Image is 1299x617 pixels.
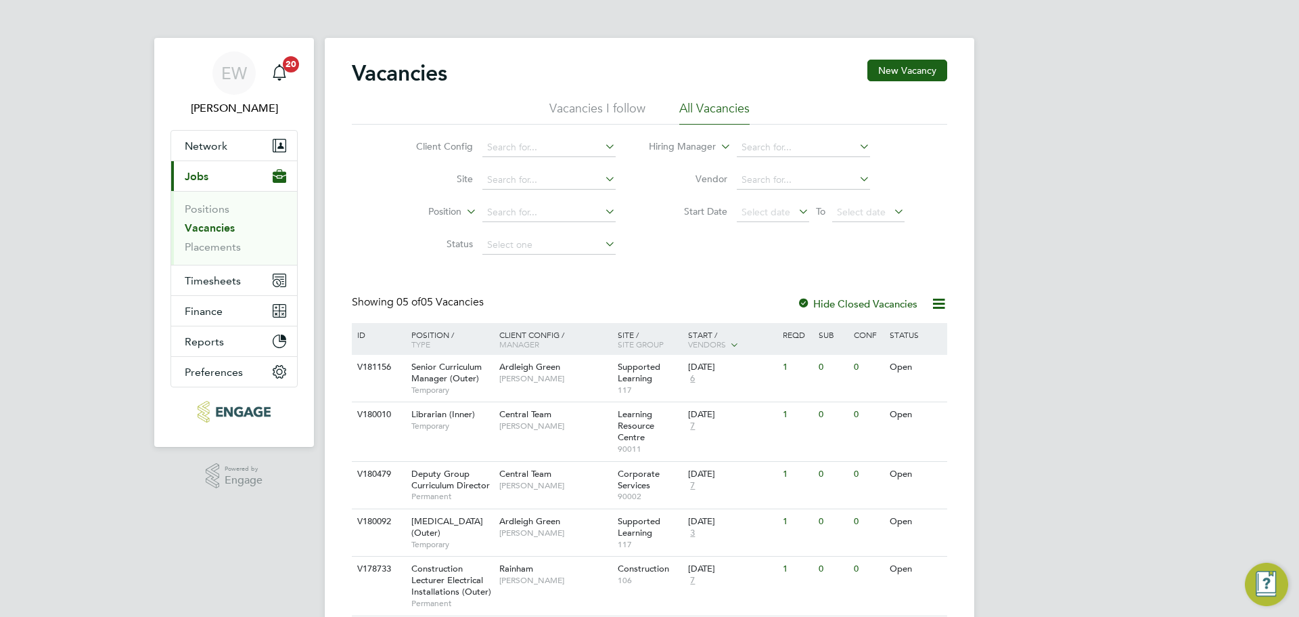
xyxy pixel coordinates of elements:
[688,339,726,349] span: Vendors
[779,509,815,534] div: 1
[815,462,850,487] div: 0
[499,361,560,373] span: Ardleigh Green
[384,205,461,219] label: Position
[171,326,297,356] button: Reports
[618,539,682,550] span: 117
[618,515,660,538] span: Supported Learning
[886,323,945,346] div: Status
[354,509,401,534] div: V180092
[688,362,776,373] div: [DATE]
[496,323,614,356] div: Client Config /
[283,56,299,72] span: 20
[1245,563,1288,606] button: Engage Resource Center
[649,205,727,217] label: Start Date
[411,361,482,384] span: Senior Curriculum Manager (Outer)
[411,539,493,550] span: Temporary
[221,64,247,82] span: EW
[649,173,727,185] label: Vendor
[685,323,779,357] div: Start /
[154,38,314,447] nav: Main navigation
[867,60,947,81] button: New Vacancy
[688,373,697,385] span: 6
[354,355,401,380] div: V181156
[815,509,850,534] div: 0
[395,173,473,185] label: Site
[618,339,664,349] span: Site Group
[396,295,484,309] span: 05 Vacancies
[779,355,815,380] div: 1
[618,563,669,574] span: Construction
[411,421,493,431] span: Temporary
[198,401,270,423] img: blackstonerecruitment-logo-retina.png
[850,462,886,487] div: 0
[206,463,263,489] a: Powered byEngage
[886,509,945,534] div: Open
[225,475,263,486] span: Engage
[815,402,850,427] div: 0
[886,462,945,487] div: Open
[185,140,227,152] span: Network
[185,203,229,215] a: Positions
[688,563,776,575] div: [DATE]
[185,170,208,183] span: Jobs
[499,468,551,480] span: Central Team
[837,206,886,218] span: Select date
[850,557,886,582] div: 0
[354,402,401,427] div: V180010
[499,480,611,491] span: [PERSON_NAME]
[779,402,815,427] div: 1
[499,408,551,420] span: Central Team
[395,238,473,250] label: Status
[618,385,682,396] span: 117
[411,408,475,420] span: Librarian (Inner)
[618,361,660,384] span: Supported Learning
[850,355,886,380] div: 0
[499,515,560,527] span: Ardleigh Green
[850,509,886,534] div: 0
[482,236,616,255] input: Select one
[797,297,917,310] label: Hide Closed Vacancies
[185,366,243,379] span: Preferences
[618,468,660,491] span: Corporate Services
[411,491,493,502] span: Permanent
[170,401,298,423] a: Go to home page
[815,323,850,346] div: Sub
[354,557,401,582] div: V178733
[482,203,616,222] input: Search for...
[354,323,401,346] div: ID
[850,402,886,427] div: 0
[411,563,491,597] span: Construction Lecturer Electrical Installations (Outer)
[779,462,815,487] div: 1
[688,480,697,492] span: 7
[737,138,870,157] input: Search for...
[499,575,611,586] span: [PERSON_NAME]
[411,339,430,349] span: Type
[688,575,697,587] span: 7
[401,323,496,356] div: Position /
[886,355,945,380] div: Open
[352,295,486,310] div: Showing
[411,515,483,538] span: [MEDICAL_DATA] (Outer)
[614,323,685,356] div: Site /
[411,598,493,609] span: Permanent
[411,385,493,396] span: Temporary
[185,240,241,253] a: Placements
[850,323,886,346] div: Conf
[225,463,263,475] span: Powered by
[618,491,682,502] span: 90002
[171,131,297,161] button: Network
[779,323,815,346] div: Reqd
[618,408,654,443] span: Learning Resource Centre
[266,51,293,95] a: 20
[815,557,850,582] div: 0
[499,421,611,431] span: [PERSON_NAME]
[411,468,490,491] span: Deputy Group Curriculum Director
[812,203,829,220] span: To
[688,516,776,528] div: [DATE]
[499,339,539,349] span: Manager
[482,138,616,157] input: Search for...
[170,51,298,116] a: EW[PERSON_NAME]
[395,140,473,152] label: Client Config
[185,221,235,234] a: Vacancies
[779,557,815,582] div: 1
